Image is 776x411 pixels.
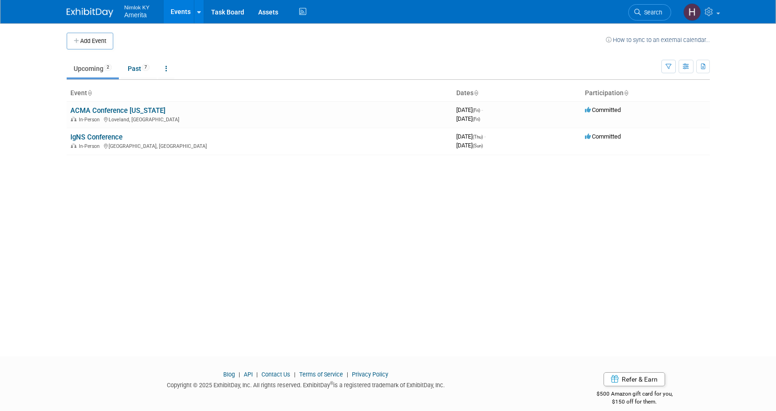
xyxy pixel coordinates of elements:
[261,371,290,378] a: Contact Us
[223,371,235,378] a: Blog
[473,117,480,122] span: (Fri)
[559,398,710,406] div: $150 off for them.
[683,3,701,21] img: Hannah Durbin
[604,372,665,386] a: Refer & Earn
[124,2,150,12] span: Nimlok KY
[473,108,480,113] span: (Fri)
[628,4,671,21] a: Search
[124,11,147,19] span: Amerita
[453,85,581,101] th: Dates
[473,134,483,139] span: (Thu)
[67,60,119,77] a: Upcoming2
[481,106,483,113] span: -
[70,115,449,123] div: Loveland, [GEOGRAPHIC_DATA]
[606,36,710,43] a: How to sync to an external calendar...
[456,106,483,113] span: [DATE]
[474,89,478,97] a: Sort by Start Date
[585,106,621,113] span: Committed
[299,371,343,378] a: Terms of Service
[104,64,112,71] span: 2
[624,89,628,97] a: Sort by Participation Type
[67,85,453,101] th: Event
[330,381,333,386] sup: ®
[456,133,486,140] span: [DATE]
[79,143,103,149] span: In-Person
[79,117,103,123] span: In-Person
[70,106,165,115] a: ACMA Conference [US_STATE]
[67,379,546,390] div: Copyright © 2025 ExhibitDay, Inc. All rights reserved. ExhibitDay is a registered trademark of Ex...
[254,371,260,378] span: |
[641,9,662,16] span: Search
[581,85,710,101] th: Participation
[70,142,449,149] div: [GEOGRAPHIC_DATA], [GEOGRAPHIC_DATA]
[67,33,113,49] button: Add Event
[67,8,113,17] img: ExhibitDay
[244,371,253,378] a: API
[87,89,92,97] a: Sort by Event Name
[71,117,76,121] img: In-Person Event
[456,115,480,122] span: [DATE]
[236,371,242,378] span: |
[292,371,298,378] span: |
[71,143,76,148] img: In-Person Event
[585,133,621,140] span: Committed
[352,371,388,378] a: Privacy Policy
[142,64,150,71] span: 7
[456,142,483,149] span: [DATE]
[473,143,483,148] span: (Sun)
[344,371,350,378] span: |
[70,133,123,141] a: IgNS Conference
[559,384,710,405] div: $500 Amazon gift card for you,
[121,60,157,77] a: Past7
[484,133,486,140] span: -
